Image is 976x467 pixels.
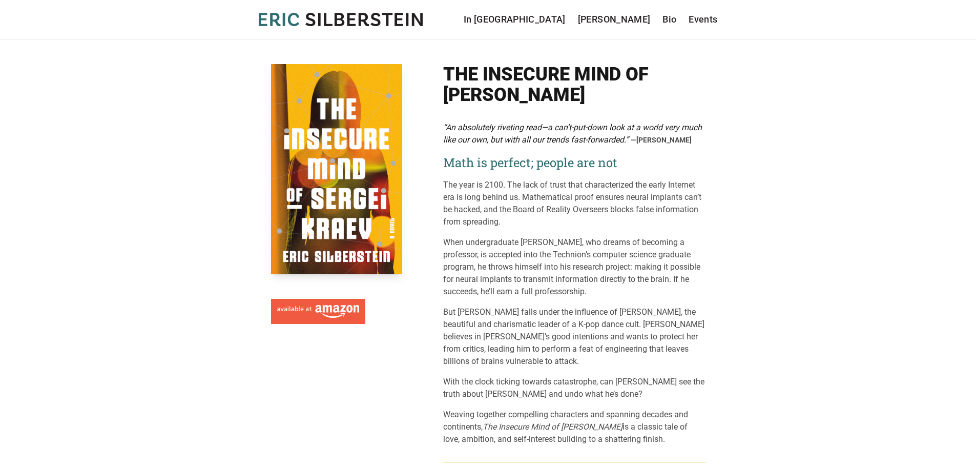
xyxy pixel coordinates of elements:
[662,12,676,27] a: Bio
[443,154,705,171] h2: Math is perfect; people are not
[443,123,702,145] em: “An absolutely riveting read—a can’t-put-down look at a world very much like our own, but with al...
[689,12,717,27] a: Events
[277,305,359,318] img: Available at Amazon
[578,12,651,27] a: [PERSON_NAME]
[271,64,402,274] img: Cover of The Insecure Mind of Sergei Kraev
[464,12,566,27] a: In [GEOGRAPHIC_DATA]
[443,64,705,105] h1: The Insecure Mind of [PERSON_NAME]
[483,422,622,432] i: The Insecure Mind of [PERSON_NAME]
[443,376,705,400] p: With the clock ticking towards catastrophe, can [PERSON_NAME] see the truth about [PERSON_NAME] a...
[443,306,705,368] p: But [PERSON_NAME] falls under the influence of [PERSON_NAME], the beautiful and charismatic leade...
[443,179,705,228] p: The year is 2100. The lack of trust that characterized the early Internet era is long behind us. ...
[443,236,705,298] p: When undergraduate [PERSON_NAME], who dreams of becoming a professor, is accepted into the Techni...
[443,409,705,445] p: Weaving together compelling characters and spanning decades and continents, is a classic tale of ...
[631,136,692,144] span: —[PERSON_NAME]
[271,295,365,324] a: Available at Amazon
